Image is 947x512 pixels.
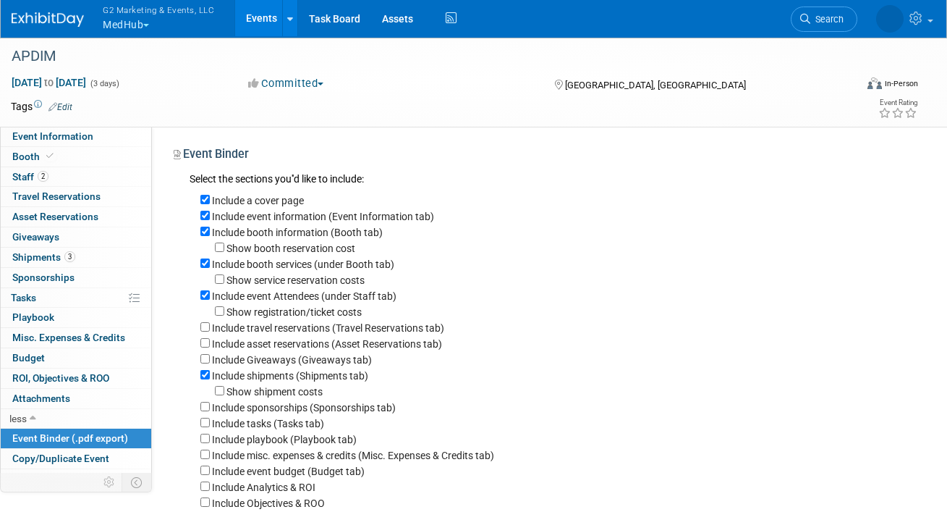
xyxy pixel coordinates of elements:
label: Include tasks (Tasks tab) [212,418,324,429]
span: [DATE] [DATE] [11,76,87,89]
a: Event Binder (.pdf export) [1,429,151,448]
label: Include booth information (Booth tab) [212,227,383,238]
i: Booth reservation complete [46,152,54,160]
a: Giveaways [1,227,151,247]
label: Show service reservation costs [226,274,365,286]
label: Include Objectives & ROO [212,498,325,509]
a: ROI, Objectives & ROO [1,369,151,388]
div: Select the sections you''d like to include: [190,172,907,188]
span: Copy/Duplicate Event [12,453,109,464]
span: Event Information [12,130,93,142]
a: Misc. Expenses & Credits [1,328,151,348]
label: Include travel reservations (Travel Reservations tab) [212,322,444,334]
img: Format-Inperson.png [867,77,882,89]
a: Travel Reservations [1,187,151,206]
label: Include playbook (Playbook tab) [212,434,357,445]
img: Nora McQuillan [876,5,904,33]
label: Include a cover page [212,195,304,206]
a: Tasks [1,288,151,308]
a: Copy/Duplicate Event [1,449,151,469]
span: Booth [12,151,56,162]
span: 3 [64,251,75,262]
span: Sponsorships [12,272,75,283]
div: APDIM [7,43,841,70]
span: 2 [38,171,48,182]
span: Shipments [12,251,75,263]
label: Include booth services (under Booth tab) [212,259,394,270]
label: Include event information (Event Information tab) [212,211,434,222]
span: (3 days) [89,79,119,88]
a: Shipments3 [1,248,151,267]
label: Show booth reservation cost [226,243,355,254]
label: Include Analytics & ROI [212,482,315,493]
div: Event Format [785,75,918,97]
div: Event Rating [878,99,917,106]
label: Include misc. expenses & credits (Misc. Expenses & Credits tab) [212,450,494,461]
a: Budget [1,348,151,368]
img: ExhibitDay [12,12,84,27]
a: Edit [48,102,72,112]
span: Search [810,14,844,25]
span: to [42,77,56,88]
label: Show shipment costs [226,386,323,398]
span: Playbook [12,311,54,323]
a: Search [791,7,857,32]
a: Asset Reservations [1,207,151,227]
span: Tasks [11,292,36,303]
span: G2 Marketing & Events, LLC [103,2,214,17]
div: Event Binder [174,146,907,167]
td: Personalize Event Tab Strip [97,473,122,492]
span: Event Binder (.pdf export) [12,432,128,444]
div: In-Person [884,78,918,89]
a: Sponsorships [1,268,151,288]
span: Attachments [12,393,70,404]
td: Toggle Event Tabs [122,473,152,492]
td: Tags [11,99,72,114]
label: Show registration/ticket costs [226,306,362,318]
button: Committed [243,76,329,91]
span: less [9,413,27,424]
span: Staff [12,171,48,182]
a: Booth [1,147,151,167]
span: Budget [12,352,45,364]
label: Include shipments (Shipments tab) [212,370,368,382]
span: Giveaways [12,231,59,243]
a: Event Information [1,127,151,146]
span: [GEOGRAPHIC_DATA], [GEOGRAPHIC_DATA] [565,80,746,91]
a: Playbook [1,308,151,327]
label: Include event Attendees (under Staff tab) [212,290,396,302]
span: Travel Reservations [12,190,101,202]
label: Include sponsorships (Sponsorships tab) [212,402,396,414]
span: Misc. Expenses & Credits [12,332,125,343]
label: Include event budget (Budget tab) [212,466,365,477]
label: Include Giveaways (Giveaways tab) [212,354,372,366]
span: ROI, Objectives & ROO [12,372,109,384]
a: Attachments [1,389,151,408]
span: Asset Reservations [12,211,98,222]
a: Staff2 [1,167,151,187]
a: less [1,409,151,429]
label: Include asset reservations (Asset Reservations tab) [212,338,442,350]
